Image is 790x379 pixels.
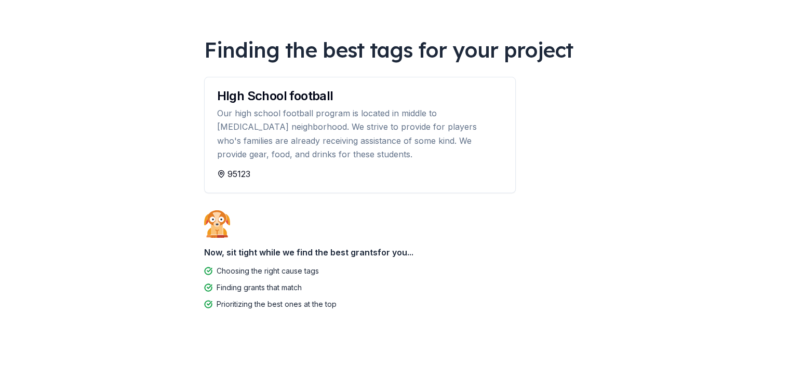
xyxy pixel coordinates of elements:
div: Now, sit tight while we find the best grants for you... [204,242,586,263]
div: Finding the best tags for your project [204,35,586,64]
div: HIgh School football [217,90,503,102]
div: 95123 [217,168,503,180]
div: Choosing the right cause tags [217,265,319,277]
img: Dog waiting patiently [204,210,230,238]
div: Prioritizing the best ones at the top [217,298,337,310]
div: Finding grants that match [217,281,302,294]
div: Our high school football program is located in middle to [MEDICAL_DATA] neighborhood. We strive t... [217,106,503,161]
